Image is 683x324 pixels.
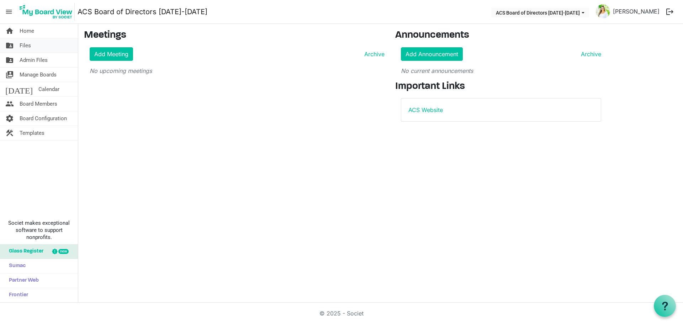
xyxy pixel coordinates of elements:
[20,126,44,140] span: Templates
[395,30,607,42] h3: Announcements
[5,244,43,259] span: Glass Register
[20,111,67,126] span: Board Configuration
[5,126,14,140] span: construction
[17,3,75,21] img: My Board View Logo
[78,5,207,19] a: ACS Board of Directors [DATE]-[DATE]
[17,3,78,21] a: My Board View Logo
[20,24,34,38] span: Home
[5,273,39,288] span: Partner Web
[5,111,14,126] span: settings
[5,82,33,96] span: [DATE]
[662,4,677,19] button: logout
[5,38,14,53] span: folder_shared
[20,68,57,82] span: Manage Boards
[361,50,385,58] a: Archive
[5,97,14,111] span: people
[3,219,75,241] span: Societ makes exceptional software to support nonprofits.
[5,68,14,82] span: switch_account
[596,4,610,18] img: P1o51ie7xrVY5UL7ARWEW2r7gNC2P9H9vlLPs2zch7fLSXidsvLolGPwwA3uyx8AkiPPL2cfIerVbTx3yTZ2nQ_thumb.png
[5,24,14,38] span: home
[5,53,14,67] span: folder_shared
[58,249,69,254] div: new
[5,288,28,302] span: Frontier
[20,53,48,67] span: Admin Files
[2,5,16,18] span: menu
[319,310,364,317] a: © 2025 - Societ
[401,47,463,61] a: Add Announcement
[401,67,601,75] p: No current announcements
[90,67,385,75] p: No upcoming meetings
[20,97,57,111] span: Board Members
[491,7,589,17] button: ACS Board of Directors 2024-2025 dropdownbutton
[610,4,662,18] a: [PERSON_NAME]
[5,259,26,273] span: Sumac
[578,50,601,58] a: Archive
[38,82,59,96] span: Calendar
[408,106,443,113] a: ACS Website
[90,47,133,61] a: Add Meeting
[20,38,31,53] span: Files
[395,81,607,93] h3: Important Links
[84,30,385,42] h3: Meetings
